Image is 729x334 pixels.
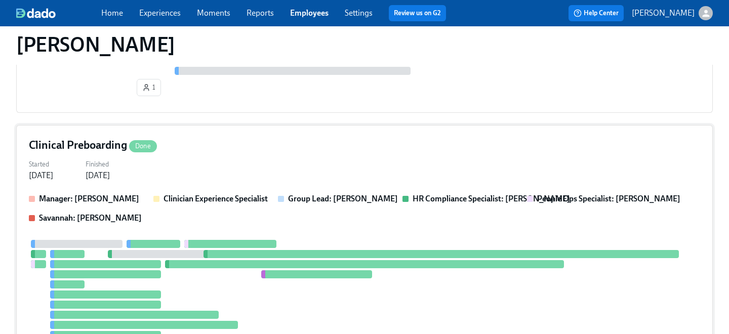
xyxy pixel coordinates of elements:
button: 1 [137,79,161,96]
strong: HR Compliance Specialist: [PERSON_NAME] [413,194,570,203]
strong: Clinician Experience Specialist [164,194,268,203]
button: Help Center [569,5,624,21]
label: Started [29,159,53,170]
a: Experiences [139,8,181,18]
a: Review us on G2 [394,8,441,18]
a: Settings [345,8,373,18]
h1: [PERSON_NAME] [16,32,175,57]
a: Home [101,8,123,18]
label: Finished [86,159,110,170]
button: Review us on G2 [389,5,446,21]
a: Employees [290,8,329,18]
strong: Group Lead: [PERSON_NAME] [288,194,398,203]
div: [DATE] [86,170,110,181]
h4: Clinical Preboarding [29,138,157,153]
span: Done [129,142,157,150]
span: Help Center [574,8,619,18]
strong: Savannah: [PERSON_NAME] [39,213,142,223]
button: [PERSON_NAME] [632,6,713,20]
a: dado [16,8,101,18]
strong: People Ops Specialist: [PERSON_NAME] [537,194,680,203]
a: Reports [247,8,274,18]
p: [PERSON_NAME] [632,8,695,19]
a: Moments [197,8,230,18]
span: 1 [142,82,155,93]
div: [DATE] [29,170,53,181]
strong: Manager: [PERSON_NAME] [39,194,139,203]
img: dado [16,8,56,18]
